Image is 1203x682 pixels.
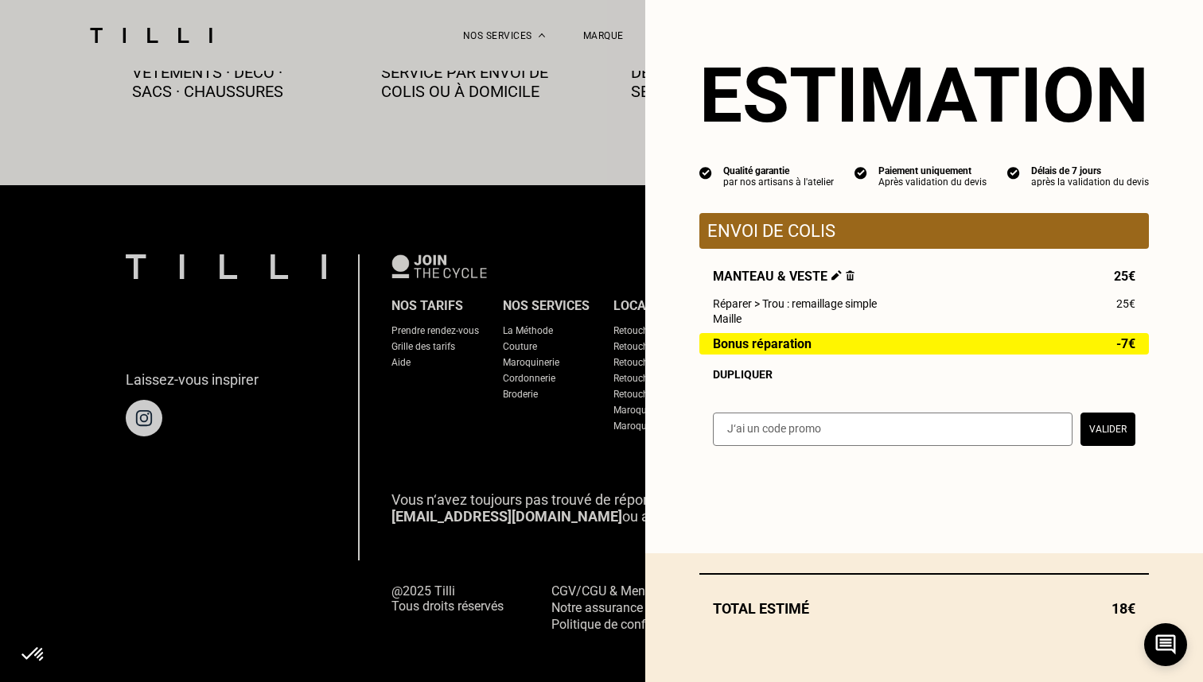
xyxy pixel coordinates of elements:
[1116,297,1135,310] span: 25€
[699,51,1149,140] section: Estimation
[723,165,834,176] div: Qualité garantie
[1116,337,1135,351] span: -7€
[855,165,867,180] img: icon list info
[713,269,855,284] span: Manteau & veste
[846,270,855,281] img: Supprimer
[1031,165,1149,176] div: Délais de 7 jours
[1112,600,1135,617] span: 18€
[713,312,742,325] span: Maille
[831,270,842,281] img: Éditer
[713,337,812,351] span: Bonus réparation
[699,600,1149,617] div: Total estimé
[1080,413,1135,446] button: Valider
[713,368,1135,381] div: Dupliquer
[723,176,834,188] div: par nos artisans à l'atelier
[1114,269,1135,284] span: 25€
[1031,176,1149,188] div: après la validation du devis
[707,221,1141,241] p: Envoi de colis
[713,297,877,310] span: Réparer > Trou : remaillage simple
[699,165,712,180] img: icon list info
[878,165,987,176] div: Paiement uniquement
[713,413,1073,446] input: J‘ai un code promo
[878,176,987,188] div: Après validation du devis
[1007,165,1020,180] img: icon list info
